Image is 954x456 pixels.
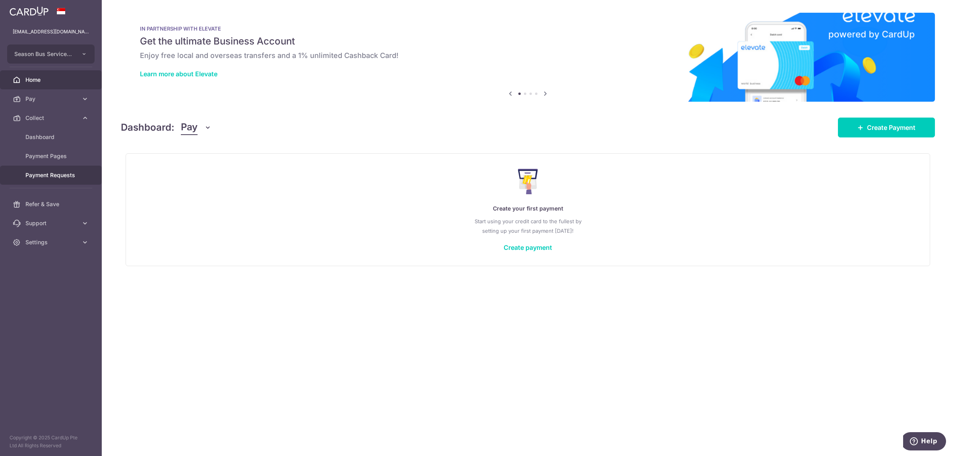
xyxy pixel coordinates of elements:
iframe: Opens a widget where you can find more information [903,432,946,452]
h4: Dashboard: [121,120,175,135]
span: Dashboard [25,133,78,141]
h5: Get the ultimate Business Account [140,35,916,48]
span: Collect [25,114,78,122]
span: Season Bus Services Co Pte Ltd-SAS [14,50,73,58]
button: Pay [181,120,211,135]
img: CardUp [10,6,48,16]
a: Create Payment [838,118,935,137]
span: Support [25,219,78,227]
img: Renovation banner [121,13,935,102]
h6: Enjoy free local and overseas transfers and a 1% unlimited Cashback Card! [140,51,916,60]
span: Pay [181,120,198,135]
span: Payment Requests [25,171,78,179]
span: Pay [25,95,78,103]
span: Refer & Save [25,200,78,208]
p: [EMAIL_ADDRESS][DOMAIN_NAME] [13,28,89,36]
p: Start using your credit card to the fullest by setting up your first payment [DATE]! [142,216,914,236]
span: Settings [25,238,78,246]
p: Create your first payment [142,204,914,213]
p: IN PARTNERSHIP WITH ELEVATE [140,25,916,32]
img: Make Payment [518,169,538,194]
a: Learn more about Elevate [140,70,217,78]
span: Home [25,76,78,84]
a: Create payment [504,243,552,251]
span: Create Payment [867,123,915,132]
button: Season Bus Services Co Pte Ltd-SAS [7,44,95,64]
span: Payment Pages [25,152,78,160]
